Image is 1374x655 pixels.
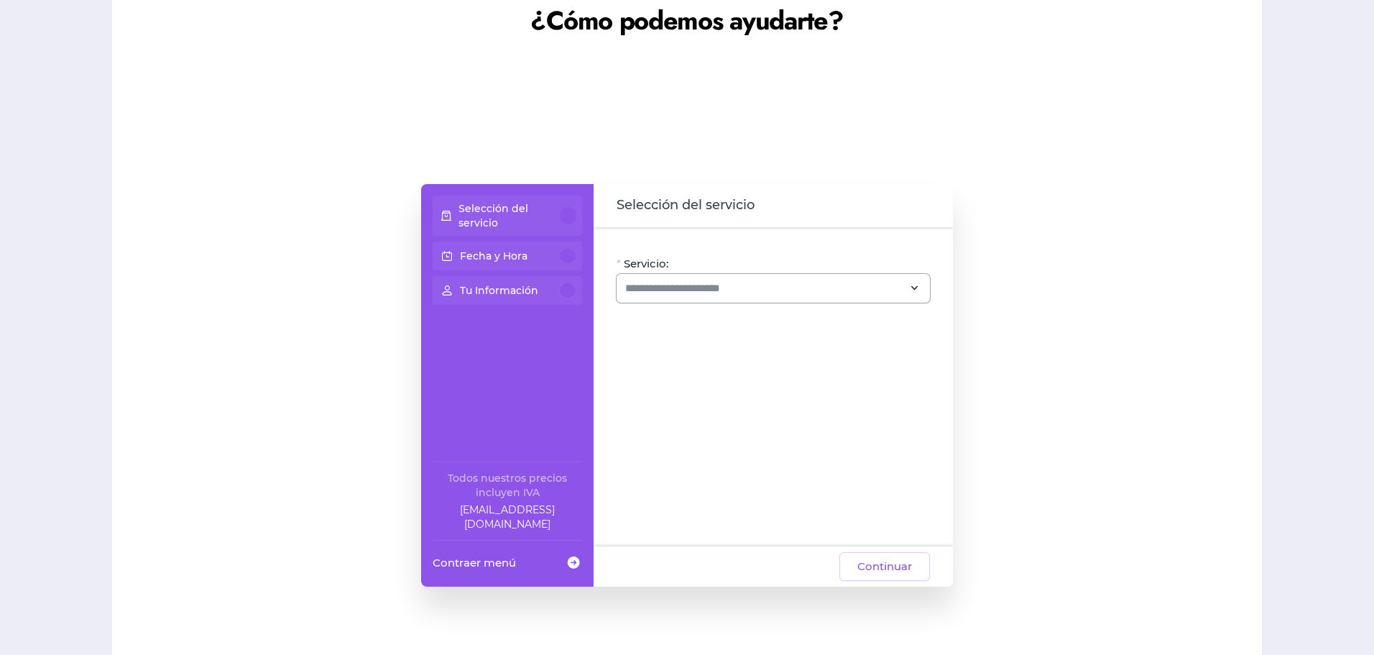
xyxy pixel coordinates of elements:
[857,558,912,575] span: Continuar
[126,2,1248,38] h2: ¿Cómo podemos ayudarte?
[624,257,668,271] span: Servicio:
[433,471,582,500] div: Todos nuestros precios incluyen IVA
[433,555,516,570] span: Contraer menú
[460,283,538,298] p: Tu Información
[433,503,582,531] a: Company email: ayuda@elhadadelasvacantes.com
[617,196,755,216] span: Selección del servicio
[839,552,930,581] button: Continuar
[460,249,527,263] p: Fecha y Hora
[458,201,561,230] p: Selección del servicio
